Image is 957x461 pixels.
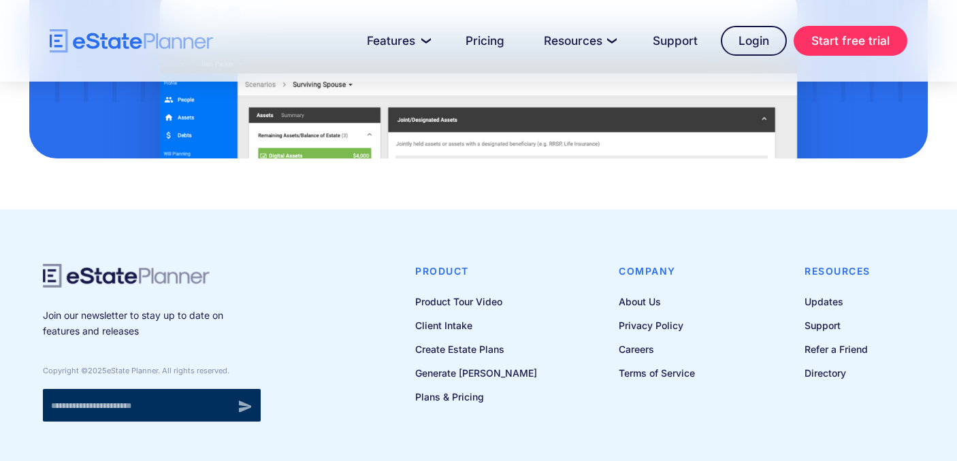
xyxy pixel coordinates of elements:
[805,341,871,358] a: Refer a Friend
[50,29,213,53] a: home
[415,341,537,358] a: Create Estate Plans
[636,27,714,54] a: Support
[619,341,695,358] a: Careers
[415,264,537,279] h4: Product
[351,27,442,54] a: Features
[805,264,871,279] h4: Resources
[721,26,787,56] a: Login
[43,389,261,422] form: Newsletter signup
[794,26,907,56] a: Start free trial
[415,388,537,405] a: Plans & Pricing
[619,317,695,334] a: Privacy Policy
[528,27,630,54] a: Resources
[415,293,537,310] a: Product Tour Video
[805,293,871,310] a: Updates
[43,308,261,339] p: Join our newsletter to stay up to date on features and releases
[805,317,871,334] a: Support
[805,364,871,381] a: Directory
[88,366,107,375] span: 2025
[415,364,537,381] a: Generate [PERSON_NAME]
[619,364,695,381] a: Terms of Service
[619,264,695,279] h4: Company
[43,366,261,375] div: Copyright © eState Planner. All rights reserved.
[619,293,695,310] a: About Us
[449,27,521,54] a: Pricing
[415,317,537,334] a: Client Intake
